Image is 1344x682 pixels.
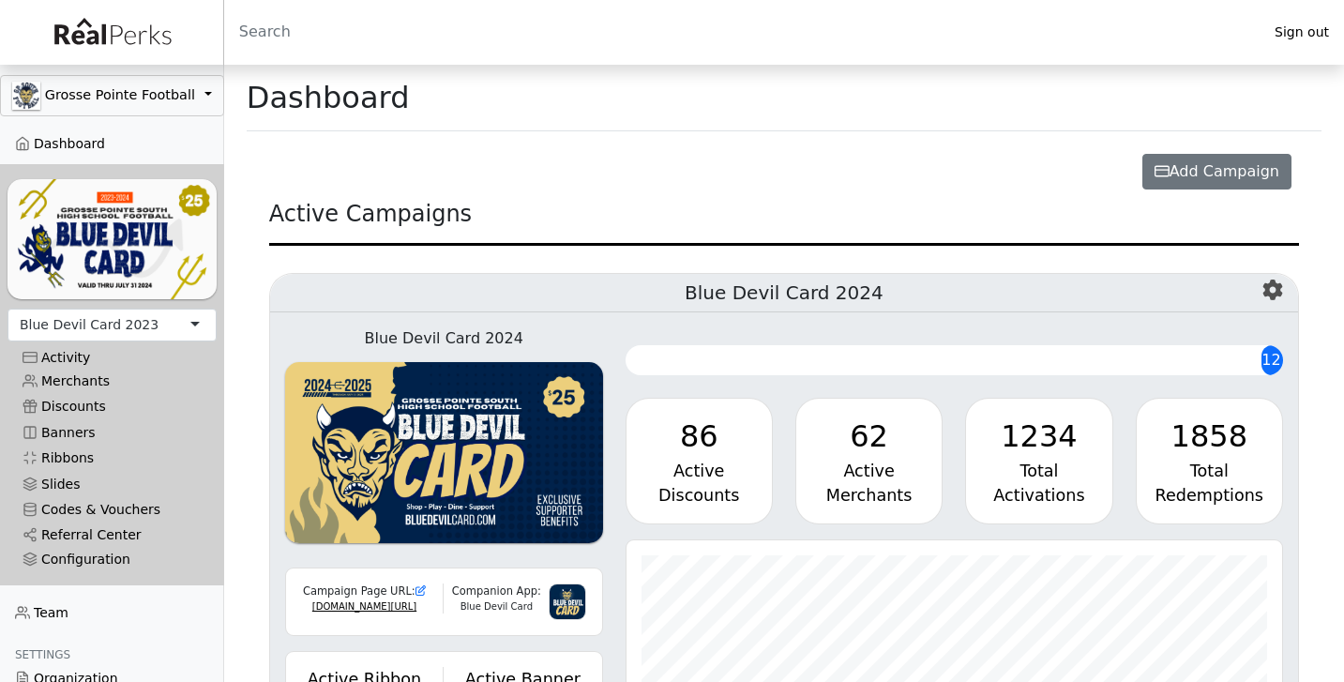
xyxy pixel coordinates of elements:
[8,394,217,419] a: Discounts
[12,82,40,110] img: GAa1zriJJmkmu1qRtUwg8x1nQwzlKm3DoqW9UgYl.jpg
[1142,154,1291,189] button: Add Campaign
[247,80,410,115] h1: Dashboard
[1152,459,1267,483] div: Total
[444,583,549,599] div: Companion App:
[8,179,217,298] img: YNIl3DAlDelxGQFo2L2ARBV2s5QDnXUOFwQF9zvk.png
[795,398,943,524] a: 62 Active Merchants
[549,583,585,620] img: 3g6IGvkLNUf97zVHvl5PqY3f2myTnJRpqDk2mpnC.png
[8,420,217,446] a: Banners
[1261,345,1283,375] div: 12 Days Remaining
[1136,398,1283,524] a: 1858 Total Redemptions
[15,648,70,661] span: Settings
[285,327,603,350] div: Blue Devil Card 2024
[20,315,159,335] div: Blue Devil Card 2023
[642,414,757,459] div: 86
[811,483,927,508] div: Merchants
[8,523,217,548] a: Referral Center
[811,459,927,483] div: Active
[23,552,202,568] div: Configuration
[981,459,1096,483] div: Total
[1152,414,1267,459] div: 1858
[224,9,1260,54] input: Search
[8,369,217,394] a: Merchants
[811,414,927,459] div: 62
[642,483,757,508] div: Discounts
[981,414,1096,459] div: 1234
[23,350,202,366] div: Activity
[8,471,217,496] a: Slides
[1152,483,1267,508] div: Redemptions
[44,11,179,53] img: real_perks_logo-01.svg
[8,497,217,523] a: Codes & Vouchers
[269,197,1299,246] div: Active Campaigns
[297,583,431,599] div: Campaign Page URL:
[8,446,217,471] a: Ribbons
[285,362,603,544] img: KU4oQBlrJSc0VFV40ZYsMGU8qVNshE7dAADzWlty.png
[642,459,757,483] div: Active
[965,398,1112,524] a: 1234 Total Activations
[444,599,549,614] div: Blue Devil Card
[1260,20,1344,45] a: Sign out
[312,601,416,612] a: [DOMAIN_NAME][URL]
[626,398,773,524] a: 86 Active Discounts
[270,274,1298,312] h5: Blue Devil Card 2024
[981,483,1096,508] div: Activations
